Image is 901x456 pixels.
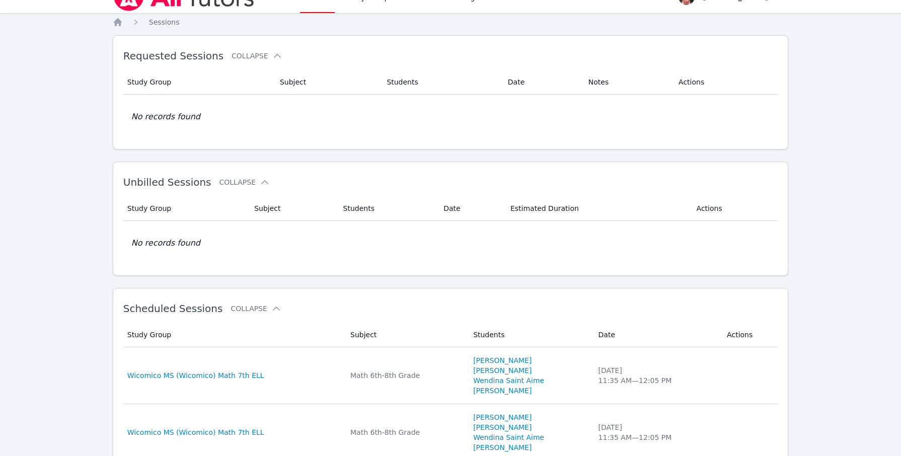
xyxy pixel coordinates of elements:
td: No records found [123,95,778,139]
a: Wicomico MS (Wicomico) Math 7th ELL [127,427,264,437]
th: Date [437,196,504,221]
div: [DATE] 11:35 AM — 12:05 PM [598,365,715,386]
a: Wicomico MS (Wicomico) Math 7th ELL [127,370,264,381]
th: Actions [691,196,778,221]
th: Estimated Duration [504,196,691,221]
div: [DATE] 11:35 AM — 12:05 PM [598,422,715,442]
a: [PERSON_NAME] [473,412,532,422]
th: Subject [274,70,381,95]
a: [PERSON_NAME] [473,442,532,452]
a: Sessions [149,17,180,27]
th: Actions [672,70,778,95]
div: Math 6th-8th Grade [350,427,461,437]
span: Requested Sessions [123,50,223,62]
span: Sessions [149,18,180,26]
tr: Wicomico MS (Wicomico) Math 7th ELLMath 6th-8th Grade[PERSON_NAME][PERSON_NAME]Wendina Saint Aime... [123,347,778,404]
th: Subject [344,323,467,347]
th: Students [337,196,438,221]
nav: Breadcrumb [113,17,789,27]
span: Unbilled Sessions [123,176,211,188]
td: No records found [123,221,778,265]
a: [PERSON_NAME] [473,355,532,365]
th: Study Group [123,196,248,221]
a: [PERSON_NAME] [473,365,532,375]
th: Students [467,323,592,347]
th: Study Group [123,323,344,347]
a: Wendina Saint Aime [473,432,544,442]
button: Collapse [232,51,282,61]
a: Wendina Saint Aime [473,375,544,386]
a: [PERSON_NAME] [473,422,532,432]
th: Date [502,70,582,95]
th: Study Group [123,70,274,95]
th: Actions [721,323,778,347]
button: Collapse [219,177,270,187]
th: Subject [248,196,337,221]
div: Math 6th-8th Grade [350,370,461,381]
th: Date [592,323,721,347]
span: Scheduled Sessions [123,302,223,315]
th: Notes [582,70,672,95]
a: [PERSON_NAME] [473,386,532,396]
th: Students [381,70,501,95]
button: Collapse [231,303,281,314]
